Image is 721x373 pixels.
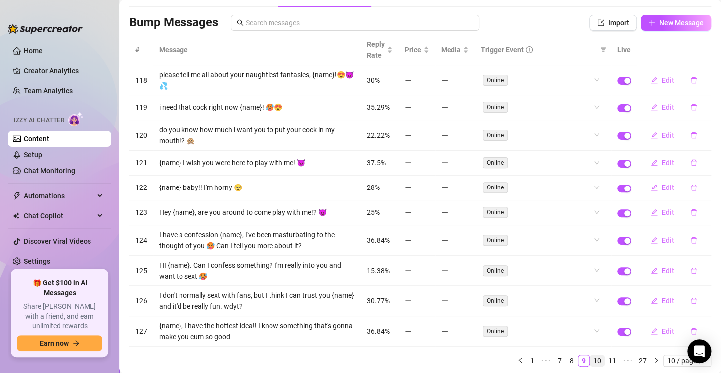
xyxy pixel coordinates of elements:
[682,127,705,143] button: delete
[590,355,604,366] a: 10
[441,328,448,335] span: minus
[435,35,475,65] th: Media
[405,297,412,304] span: minus
[441,132,448,139] span: minus
[73,340,80,347] span: arrow-right
[481,44,524,55] span: Trigger Event
[129,200,153,225] td: 123
[153,151,361,176] td: {name} I wish you were here to play with me! 😈
[682,263,705,279] button: delete
[690,184,697,191] span: delete
[651,132,658,139] span: edit
[13,212,19,219] img: Chat Copilot
[651,159,658,166] span: edit
[441,159,448,166] span: minus
[367,103,390,111] span: 35.29%
[662,76,674,84] span: Edit
[441,77,448,84] span: minus
[538,355,554,367] span: •••
[367,184,380,191] span: 28%
[24,237,91,245] a: Discover Viral Videos
[24,208,94,224] span: Chat Copilot
[682,204,705,220] button: delete
[405,77,412,84] span: minus
[690,328,697,335] span: delete
[643,155,682,171] button: Edit
[578,355,590,367] li: 9
[566,355,577,366] a: 8
[405,237,412,244] span: minus
[361,35,399,65] th: Reply Rate
[651,104,658,111] span: edit
[690,267,697,274] span: delete
[662,131,674,139] span: Edit
[648,19,655,26] span: plus
[650,355,662,367] li: Next Page
[24,47,43,55] a: Home
[24,188,94,204] span: Automations
[129,95,153,120] td: 119
[483,265,508,276] span: Online
[483,207,508,218] span: Online
[663,355,711,367] div: Page Size
[153,35,361,65] th: Message
[682,72,705,88] button: delete
[687,339,711,363] div: Open Intercom Messenger
[651,267,658,274] span: edit
[153,176,361,200] td: {name} baby!! I'm horny 🥺
[237,19,244,26] span: search
[643,72,682,88] button: Edit
[514,355,526,367] button: left
[367,236,390,244] span: 36.84%
[483,130,508,141] span: Online
[643,263,682,279] button: Edit
[441,297,448,304] span: minus
[405,209,412,216] span: minus
[246,17,473,28] input: Search messages
[667,355,707,366] span: 10 / page
[659,19,704,27] span: New Message
[651,77,658,84] span: edit
[483,295,508,306] span: Online
[24,63,103,79] a: Creator Analytics
[483,326,508,337] span: Online
[405,104,412,111] span: minus
[636,355,650,366] a: 27
[554,355,566,367] li: 7
[24,135,49,143] a: Content
[682,232,705,248] button: delete
[153,95,361,120] td: i need that cock right now {name}! 🥵😍
[690,159,697,166] span: delete
[662,184,674,191] span: Edit
[129,35,153,65] th: #
[441,209,448,216] span: minus
[643,99,682,115] button: Edit
[651,237,658,244] span: edit
[40,339,69,347] span: Earn now
[527,355,538,366] a: 1
[405,267,412,274] span: minus
[24,87,73,94] a: Team Analytics
[643,293,682,309] button: Edit
[405,328,412,335] span: minus
[17,302,102,331] span: Share [PERSON_NAME] with a friend, and earn unlimited rewards
[153,256,361,286] td: HI {name}. Can I confess something? I'm really into you and want to sext 🥵
[682,180,705,195] button: delete
[367,131,390,139] span: 22.22%
[13,192,21,200] span: thunderbolt
[153,316,361,347] td: {name}, I have the hottest idea!! I know something that's gonna make you cum so good
[650,355,662,367] button: right
[483,75,508,86] span: Online
[554,355,565,366] a: 7
[153,286,361,316] td: I don't normally sext with fans, but I think I can trust you {name} and it'd be really fun. wdyt?
[620,355,635,367] span: •••
[651,297,658,304] span: edit
[690,77,697,84] span: delete
[662,267,674,275] span: Edit
[24,167,75,175] a: Chat Monitoring
[405,132,412,139] span: minus
[68,112,84,126] img: AI Chatter
[405,159,412,166] span: minus
[483,235,508,246] span: Online
[367,327,390,335] span: 36.84%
